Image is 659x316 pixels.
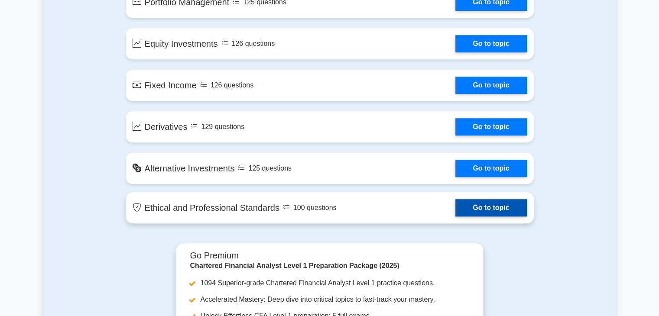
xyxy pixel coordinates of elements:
[455,118,526,135] a: Go to topic
[455,199,526,216] a: Go to topic
[455,160,526,177] a: Go to topic
[455,35,526,52] a: Go to topic
[455,77,526,94] a: Go to topic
